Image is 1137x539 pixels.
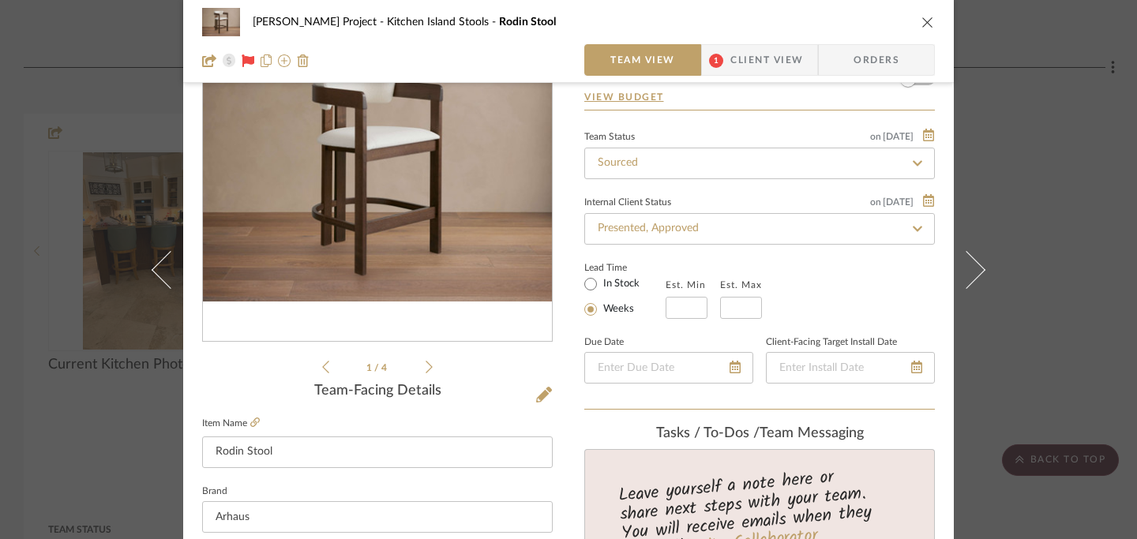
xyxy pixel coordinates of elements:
label: Due Date [584,339,624,346]
span: Rodin Stool [499,17,556,28]
label: Est. Min [666,279,706,290]
div: Team Status [584,133,635,141]
span: [PERSON_NAME] Project [253,17,387,28]
label: Est. Max [720,279,762,290]
div: 0 [203,39,552,301]
img: Remove from project [297,54,310,67]
img: 52f28259-436e-48df-b7d0-1855e0eb0097_436x436.jpg [203,39,552,301]
input: Enter Item Name [202,436,553,468]
label: Weeks [600,302,634,316]
label: Client-Facing Target Install Date [766,339,897,346]
label: In Stock [600,277,640,291]
span: / [374,363,381,372]
input: Enter Install Date [766,352,935,384]
mat-radio-group: Select item type [584,275,666,319]
input: Enter Brand [202,501,553,533]
span: 1 [366,363,374,372]
span: 1 [709,54,723,68]
label: Item Name [202,417,260,430]
div: Internal Client Status [584,199,671,207]
span: 4 [381,363,389,372]
span: Team View [610,44,675,76]
span: Client View [730,44,803,76]
span: Orders [836,44,917,76]
span: Kitchen Island Stools [387,17,499,28]
span: Tasks / To-Dos / [656,426,760,440]
span: [DATE] [881,197,915,208]
img: 52f28259-436e-48df-b7d0-1855e0eb0097_48x40.jpg [202,6,240,38]
label: Brand [202,488,227,496]
label: Lead Time [584,260,666,275]
input: Type to Search… [584,213,935,245]
input: Enter Due Date [584,352,753,384]
input: Type to Search… [584,148,935,179]
a: View Budget [584,91,935,103]
span: [DATE] [881,131,915,142]
button: close [921,15,935,29]
span: on [870,132,881,141]
div: team Messaging [584,425,935,443]
div: Team-Facing Details [202,383,553,400]
span: on [870,197,881,207]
